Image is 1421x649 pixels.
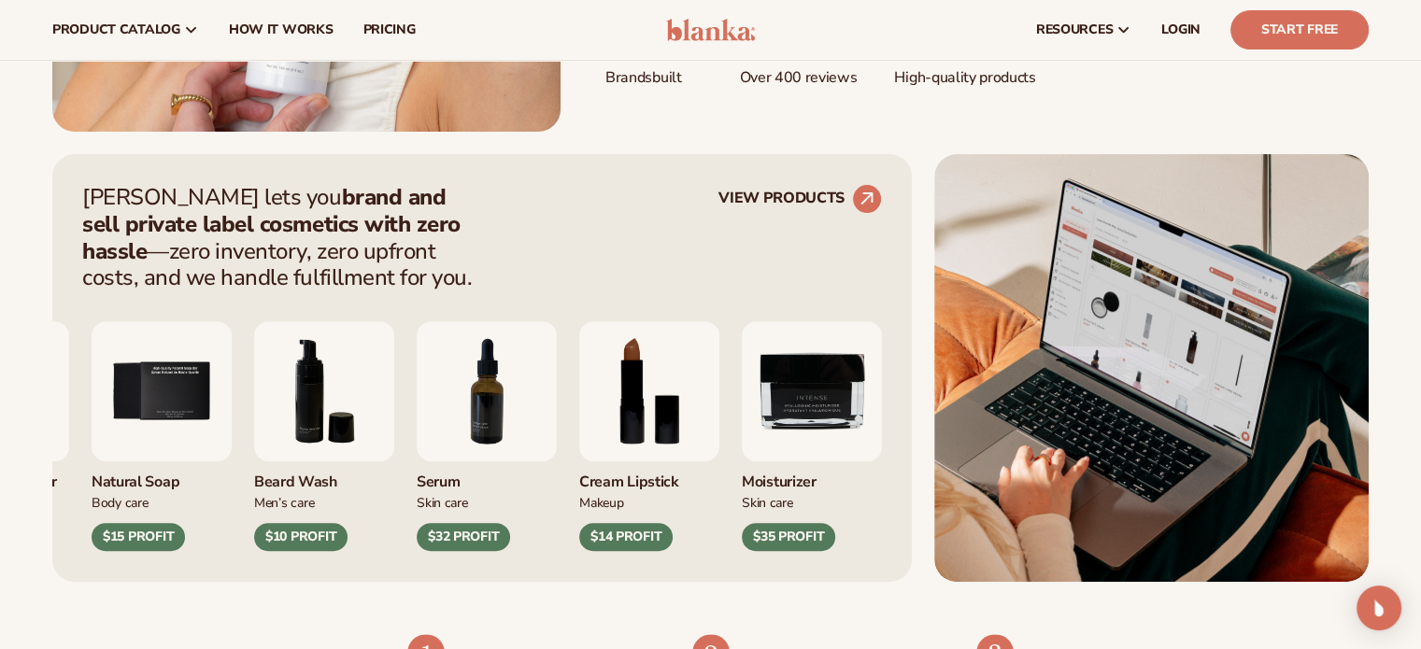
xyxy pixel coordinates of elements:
[92,321,232,461] img: Nature bar of soap.
[742,492,882,512] div: Skin Care
[605,57,702,88] p: Brands built
[254,461,394,492] div: Beard Wash
[417,321,557,551] div: 7 / 9
[579,492,719,512] div: Makeup
[934,154,1369,582] img: Shopify Image 2
[739,57,857,88] p: Over 400 reviews
[92,492,232,512] div: Body Care
[579,523,673,551] div: $14 PROFIT
[417,523,510,551] div: $32 PROFIT
[417,492,557,512] div: Skin Care
[579,321,719,551] div: 8 / 9
[742,461,882,492] div: Moisturizer
[254,321,394,551] div: 6 / 9
[229,22,334,37] span: How It Works
[579,321,719,461] img: Luxury cream lipstick.
[742,523,835,551] div: $35 PROFIT
[1357,586,1401,630] div: Open Intercom Messenger
[579,461,719,492] div: Cream Lipstick
[92,321,232,551] div: 5 / 9
[82,184,484,291] p: [PERSON_NAME] lets you —zero inventory, zero upfront costs, and we handle fulfillment for you.
[417,461,557,492] div: Serum
[742,321,882,461] img: Moisturizer.
[254,523,348,551] div: $10 PROFIT
[742,321,882,551] div: 9 / 9
[1230,10,1369,49] a: Start Free
[92,461,232,492] div: Natural Soap
[82,182,461,266] strong: brand and sell private label cosmetics with zero hassle
[362,22,415,37] span: pricing
[894,57,1035,88] p: High-quality products
[254,321,394,461] img: Foaming beard wash.
[92,523,185,551] div: $15 PROFIT
[1036,22,1113,37] span: resources
[52,22,180,37] span: product catalog
[417,321,557,461] img: Collagen and retinol serum.
[254,492,394,512] div: Men’s Care
[718,184,882,214] a: VIEW PRODUCTS
[666,19,755,41] img: logo
[1161,22,1201,37] span: LOGIN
